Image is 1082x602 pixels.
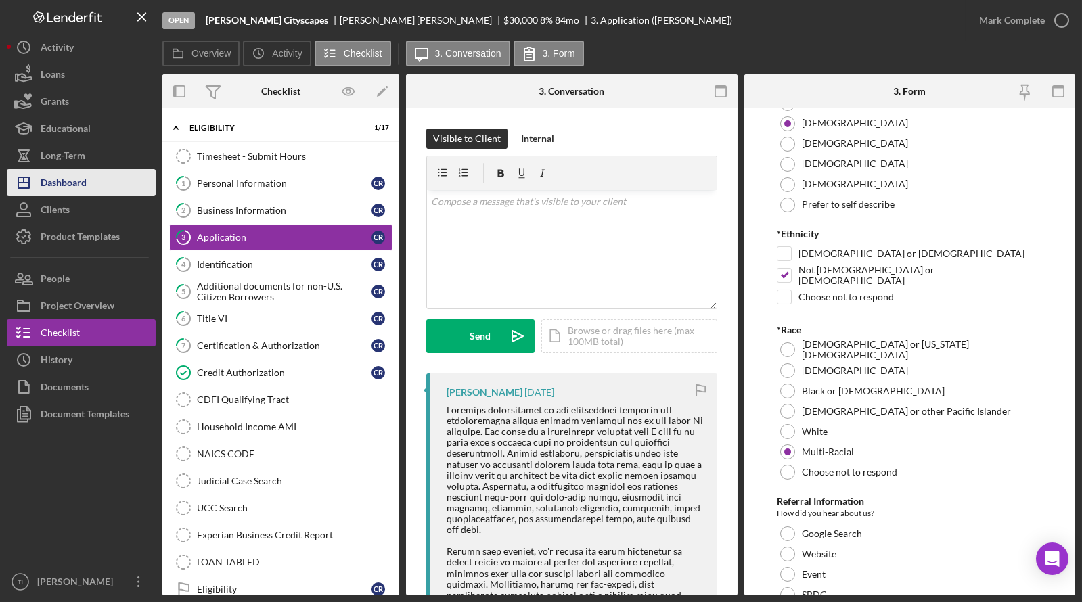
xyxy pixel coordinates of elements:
div: Credit Authorization [197,367,371,378]
div: Educational [41,115,91,145]
div: 3. Form [893,86,926,97]
div: C R [371,231,385,244]
button: Project Overview [7,292,156,319]
a: 5Additional documents for non-U.S. Citizen BorrowersCR [169,278,392,305]
a: Timesheet - Submit Hours [169,143,392,170]
button: Long-Term [7,142,156,169]
div: 3. Application ([PERSON_NAME]) [591,15,732,26]
label: Overview [191,48,231,59]
button: Product Templates [7,223,156,250]
div: Checklist [41,319,80,350]
button: Document Templates [7,400,156,427]
div: 8 % [540,15,553,26]
div: C R [371,258,385,271]
button: 3. Conversation [406,41,510,66]
div: Additional documents for non-U.S. Citizen Borrowers [197,281,371,302]
label: Activity [272,48,302,59]
a: 2Business InformationCR [169,197,392,224]
a: Credit AuthorizationCR [169,359,392,386]
a: 7Certification & AuthorizationCR [169,332,392,359]
div: Grants [41,88,69,118]
button: Overview [162,41,240,66]
button: People [7,265,156,292]
a: 6Title VICR [169,305,392,332]
div: Title VI [197,313,371,324]
label: [DEMOGRAPHIC_DATA] [802,138,908,149]
div: *Race [777,325,1042,335]
div: C R [371,177,385,190]
div: Document Templates [41,400,129,431]
button: Checklist [7,319,156,346]
div: Open [162,12,195,29]
tspan: 1 [181,179,185,187]
button: Dashboard [7,169,156,196]
button: History [7,346,156,373]
div: *Ethnicity [777,229,1042,239]
a: 1Personal InformationCR [169,170,392,197]
tspan: 4 [181,260,186,269]
div: Timesheet - Submit Hours [197,151,392,162]
label: Prefer to self describe [802,199,895,210]
label: [DEMOGRAPHIC_DATA] [802,158,908,169]
label: SBDC [802,589,827,600]
label: Choose not to respond [802,467,897,478]
div: Long-Term [41,142,85,172]
label: 3. Conversation [435,48,501,59]
div: 84 mo [555,15,579,26]
label: [DEMOGRAPHIC_DATA] or other Pacific Islander [802,406,1011,417]
label: Choose not to respond [798,290,894,304]
div: Eligibility [189,124,355,132]
label: Multi-Racial [802,446,854,457]
div: LOAN TABLED [197,557,392,568]
a: LOAN TABLED [169,549,392,576]
div: Application [197,232,371,243]
span: $30,000 [503,14,538,26]
label: 3. Form [543,48,575,59]
button: TI[PERSON_NAME] [7,568,156,595]
div: How did you hear about us? [777,507,1042,520]
div: Visible to Client [433,129,501,149]
button: Checklist [315,41,391,66]
label: Google Search [802,528,862,539]
label: [DEMOGRAPHIC_DATA] or [DEMOGRAPHIC_DATA] [798,247,1024,260]
div: C R [371,285,385,298]
div: C R [371,582,385,596]
label: Not [DEMOGRAPHIC_DATA] or [DEMOGRAPHIC_DATA] [798,269,1042,282]
label: [DEMOGRAPHIC_DATA] [802,365,908,376]
tspan: 7 [181,341,186,350]
div: C R [371,339,385,352]
a: Activity [7,34,156,61]
div: Mark Complete [979,7,1045,34]
div: [PERSON_NAME] [PERSON_NAME] [340,15,503,26]
label: White [802,426,828,437]
a: 4IdentificationCR [169,251,392,278]
button: Clients [7,196,156,223]
button: Loans [7,61,156,88]
div: Experian Business Credit Report [197,530,392,540]
button: Mark Complete [966,7,1075,34]
time: 2025-02-26 20:11 [524,387,554,398]
div: [PERSON_NAME] [34,568,122,599]
tspan: 6 [181,314,186,323]
div: Send [470,319,491,353]
div: Dashboard [41,169,87,200]
div: C R [371,312,385,325]
a: Experian Business Credit Report [169,522,392,549]
a: Household Income AMI [169,413,392,440]
div: Identification [197,259,371,270]
div: Eligibility [197,584,371,595]
button: Activity [243,41,311,66]
div: Household Income AMI [197,421,392,432]
button: Internal [514,129,561,149]
div: Loans [41,61,65,91]
button: Grants [7,88,156,115]
div: 1 / 17 [365,124,389,132]
label: Website [802,549,836,559]
div: Activity [41,34,74,64]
